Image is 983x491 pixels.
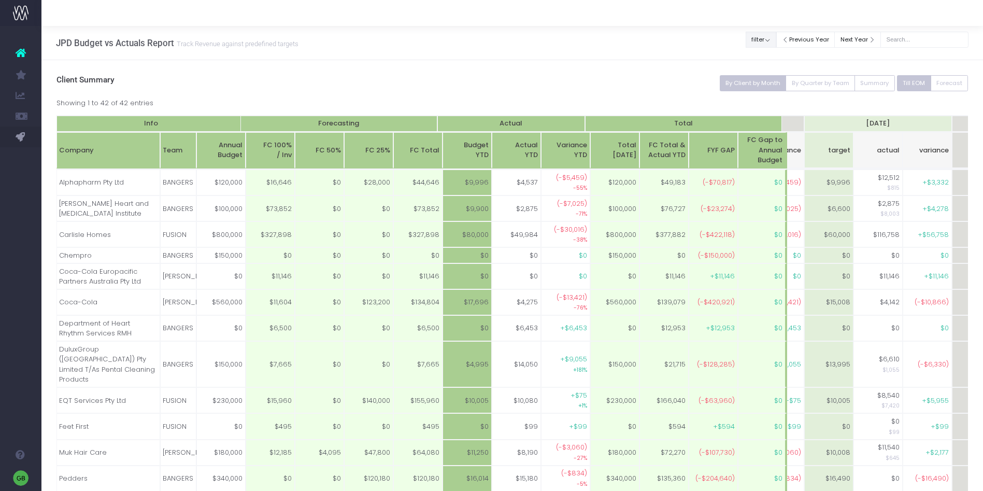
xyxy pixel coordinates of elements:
td: $60,000 [804,221,853,247]
td: Chempro [56,247,160,263]
th: BudgetYTD: activate to sort column ascending [443,132,492,169]
span: (-$13,421) [557,292,587,303]
td: $0 [295,413,344,439]
img: images/default_profile_image.png [13,470,29,486]
th: VarianceYTD: activate to sort column ascending [541,132,590,169]
td: $120,000 [196,170,246,195]
span: (-$7,025) [557,199,587,209]
span: +$56,758 [918,230,949,240]
td: $13,995 [804,341,853,387]
td: $4,095 [295,440,344,466]
td: $4,537 [492,170,541,195]
td: Muk Hair Care [56,440,160,466]
td: $0 [443,413,492,439]
td: $327,898 [393,221,443,247]
td: $72,270 [639,440,689,466]
td: $166,040 [639,387,689,413]
span: +$6,453 [774,323,801,333]
th: FC 25%: activate to sort column ascending [344,132,393,169]
td: $155,960 [393,387,443,413]
span: +$12,953 [706,323,735,333]
span: $0 [774,422,782,432]
span: $0 [774,473,782,484]
th: FC 100%/ Inv: activate to sort column ascending [246,132,295,169]
td: $0 [853,247,903,263]
span: $0 [774,204,782,214]
td: $76,727 [639,195,689,221]
span: $0 [579,271,587,282]
th: Aug 25 actualactual: activate to sort column ascending [853,132,903,169]
small: $815 [887,183,900,192]
td: $120,000 [590,170,639,195]
span: $0 [774,297,782,307]
th: FC Total & Actual YTD: activate to sort column ascending [639,132,689,169]
td: $0 [344,195,393,221]
td: $12,953 [639,315,689,341]
td: $8,190 [492,440,541,466]
td: $12,185 [246,440,295,466]
span: (-$107,730) [699,447,735,458]
td: $0 [295,247,344,263]
span: $0 [774,396,782,406]
td: $0 [393,247,443,263]
td: EQT Services Pty Ltd [56,387,160,413]
td: $0 [295,263,344,289]
span: (-$63,960) [699,396,735,406]
td: $800,000 [590,221,639,247]
td: $99 [492,413,541,439]
span: +$75 [571,390,587,401]
td: $0 [196,315,246,341]
td: $0 [295,289,344,315]
td: $64,080 [393,440,443,466]
td: $0 [344,341,393,387]
td: $495 [393,413,443,439]
td: $9,996 [443,170,492,195]
small: $1,055 [882,364,900,374]
td: BANGERS [160,341,196,387]
td: $7,665 [246,341,295,387]
small: -27% [574,453,587,462]
button: Forecast [931,75,968,91]
td: $230,000 [196,387,246,413]
button: Summary [854,75,895,91]
td: Alphapharm Pty Ltd [56,170,160,195]
small: -55% [573,183,587,192]
td: [PERSON_NAME] Heart and [MEDICAL_DATA] Institute [56,195,160,221]
td: $0 [804,413,853,439]
small: -38% [573,234,587,244]
td: $10,080 [492,387,541,413]
input: Search... [880,32,968,48]
td: $180,000 [590,440,639,466]
span: +$9,055 [774,359,801,370]
td: $15,008 [804,289,853,315]
td: $140,000 [344,387,393,413]
td: $594 [639,413,689,439]
span: +$594 [713,422,735,432]
td: $0 [492,247,541,263]
th: Team: activate to sort column ascending [160,132,196,169]
td: $100,000 [590,195,639,221]
span: +$6,453 [560,323,587,333]
td: $10,005 [443,387,492,413]
span: +$75 [785,396,801,406]
th: Company: activate to sort column ascending [56,132,160,169]
td: $4,995 [443,341,492,387]
td: $0 [639,247,689,263]
span: (-$422,118) [700,230,735,240]
span: (-$150,000) [698,250,735,261]
td: FUSION [160,413,196,439]
span: $0 [774,177,782,188]
td: $0 [196,413,246,439]
td: $11,146 [853,263,903,289]
span: +$2,177 [925,447,949,458]
button: Previous Year [776,32,835,48]
td: $2,875 [492,195,541,221]
td: $0 [804,247,853,263]
td: $0 [344,221,393,247]
span: variance [919,145,949,156]
td: $0 [295,315,344,341]
td: [PERSON_NAME] [160,263,196,289]
span: target [828,145,850,156]
th: Info [56,116,246,132]
span: (-$3,060) [556,442,587,453]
